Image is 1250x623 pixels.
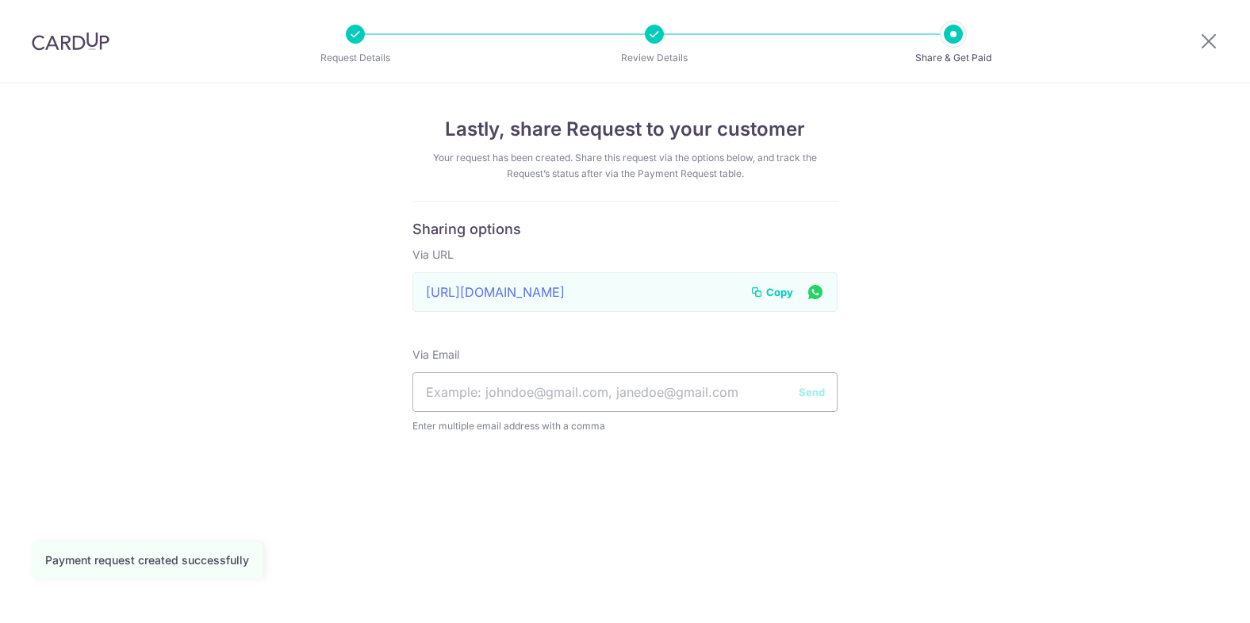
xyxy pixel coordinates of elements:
label: Via URL [412,247,454,263]
h4: Lastly, share Request to your customer [412,115,838,144]
span: Enter multiple email address with a comma [412,418,838,434]
div: Payment request created successfully [45,552,249,568]
input: Example: johndoe@gmail.com, janedoe@gmail.com [412,372,838,412]
button: Send [799,384,825,400]
img: CardUp [32,32,109,51]
p: Share & Get Paid [895,50,1012,66]
label: Via Email [412,347,459,363]
span: Copy [766,284,793,300]
p: Request Details [297,50,414,66]
h6: Sharing options [412,221,838,239]
p: Review Details [596,50,713,66]
button: Copy [750,284,793,300]
iframe: Opens a widget where you can find more information [1148,575,1234,615]
div: Your request has been created. Share this request via the options below, and track the Request’s ... [412,150,838,182]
